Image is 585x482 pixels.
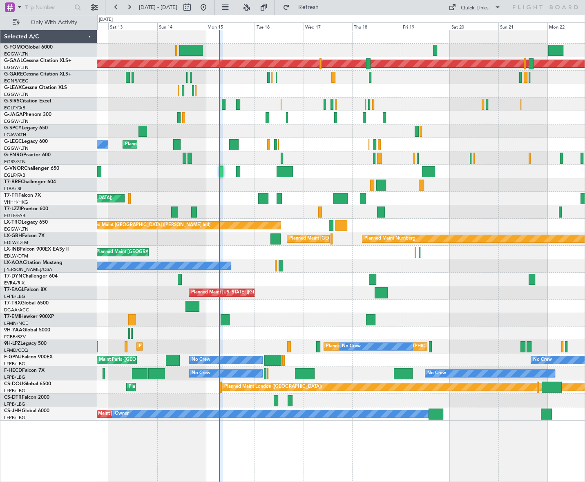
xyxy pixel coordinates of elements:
span: T7-TRX [4,301,21,306]
div: Mon 15 [206,22,255,30]
a: EGGW/LTN [4,91,29,98]
a: [PERSON_NAME]/QSA [4,267,52,273]
div: No Crew [192,367,210,380]
div: Planned [GEOGRAPHIC_DATA] ([GEOGRAPHIC_DATA]) [326,340,442,353]
a: F-GPNJFalcon 900EX [4,355,53,360]
span: Only With Activity [21,20,86,25]
a: DGAA/ACC [4,307,29,313]
span: G-SIRS [4,99,20,104]
a: LTBA/ISL [4,186,22,192]
div: Owner [115,408,129,420]
div: Planned Maint London ([GEOGRAPHIC_DATA]) [224,381,322,393]
span: G-LEAX [4,85,22,90]
a: G-GARECessna Citation XLS+ [4,72,71,77]
div: Sun 14 [157,22,206,30]
span: 9H-YAA [4,328,22,333]
div: No Crew [192,354,210,366]
a: LFMN/NCE [4,320,28,327]
span: T7-EMI [4,314,20,319]
span: T7-FFI [4,193,18,198]
a: LFPB/LBG [4,415,25,421]
a: F-HECDFalcon 7X [4,368,45,373]
span: T7-LZZI [4,207,21,211]
a: EGNR/CEG [4,78,29,84]
span: CS-DTR [4,395,22,400]
a: CS-DTRFalcon 2000 [4,395,49,400]
div: Planned Maint [US_STATE] ([GEOGRAPHIC_DATA]) [191,287,296,299]
span: G-JAGA [4,112,23,117]
a: LX-INBFalcon 900EX EASy II [4,247,69,252]
a: EGGW/LTN [4,118,29,124]
div: Wed 17 [304,22,352,30]
div: Planned Maint [GEOGRAPHIC_DATA] ([GEOGRAPHIC_DATA]) [289,233,418,245]
a: EGGW/LTN [4,226,29,232]
a: 9H-YAAGlobal 5000 [4,328,50,333]
span: G-SPCY [4,126,22,131]
a: G-GAALCessna Citation XLS+ [4,58,71,63]
a: EGLF/FAB [4,213,25,219]
span: T7-EAGL [4,287,24,292]
a: CS-DOUGlobal 6500 [4,382,51,386]
span: 9H-LPZ [4,341,20,346]
div: Sun 21 [498,22,547,30]
div: No Crew [342,340,361,353]
a: VHHH/HKG [4,199,28,205]
a: EGGW/LTN [4,64,29,71]
span: LX-AOA [4,260,23,265]
span: CS-JHH [4,409,22,413]
a: EVRA/RIX [4,280,25,286]
a: LX-GBHFalcon 7X [4,233,45,238]
span: G-FOMO [4,45,25,50]
a: FCBB/BZV [4,334,26,340]
span: CS-DOU [4,382,23,386]
a: G-SPCYLegacy 650 [4,126,48,131]
a: G-SIRSCitation Excel [4,99,51,104]
div: Thu 18 [352,22,401,30]
a: T7-BREChallenger 604 [4,180,56,184]
input: Trip Number [25,1,72,13]
a: LFPB/LBG [4,374,25,380]
a: EDLW/DTM [4,240,28,246]
span: G-VNOR [4,166,24,171]
button: Refresh [279,1,328,14]
button: Only With Activity [9,16,89,29]
a: T7-LZZIPraetor 600 [4,207,48,211]
div: Unplanned Maint [GEOGRAPHIC_DATA] ([PERSON_NAME] Intl) [78,219,210,231]
div: Sat 20 [450,22,498,30]
div: Planned Maint [GEOGRAPHIC_DATA] ([GEOGRAPHIC_DATA]) [139,340,268,353]
a: 9H-LPZLegacy 500 [4,341,47,346]
a: G-VNORChallenger 650 [4,166,59,171]
div: No Crew [427,367,446,380]
a: G-ENRGPraetor 600 [4,153,51,158]
span: T7-DYN [4,274,22,279]
span: LX-TRO [4,220,22,225]
a: LFPB/LBG [4,361,25,367]
div: Planned Maint [GEOGRAPHIC_DATA] ([GEOGRAPHIC_DATA]) [125,138,254,151]
a: T7-DYNChallenger 604 [4,274,58,279]
span: T7-BRE [4,180,21,184]
a: G-LEGCLegacy 600 [4,139,48,144]
a: EGGW/LTN [4,51,29,57]
a: T7-EAGLFalcon 8X [4,287,47,292]
a: EGLF/FAB [4,172,25,178]
span: G-GARE [4,72,23,77]
a: LX-AOACitation Mustang [4,260,63,265]
span: F-HECD [4,368,22,373]
a: G-FOMOGlobal 6000 [4,45,53,50]
span: Refresh [291,4,326,10]
div: Planned Maint Nurnberg [364,233,415,245]
a: EDLW/DTM [4,253,28,259]
a: G-JAGAPhenom 300 [4,112,51,117]
a: LFMD/CEQ [4,347,28,353]
div: Planned Maint [GEOGRAPHIC_DATA] ([GEOGRAPHIC_DATA]) [129,381,257,393]
div: Tue 16 [255,22,303,30]
a: LX-TROLegacy 650 [4,220,48,225]
a: T7-EMIHawker 900XP [4,314,54,319]
a: LFPB/LBG [4,401,25,407]
a: G-LEAXCessna Citation XLS [4,85,67,90]
span: LX-GBH [4,233,22,238]
a: LFPB/LBG [4,293,25,300]
a: CS-JHHGlobal 6000 [4,409,49,413]
a: LFPB/LBG [4,388,25,394]
a: EGGW/LTN [4,145,29,151]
